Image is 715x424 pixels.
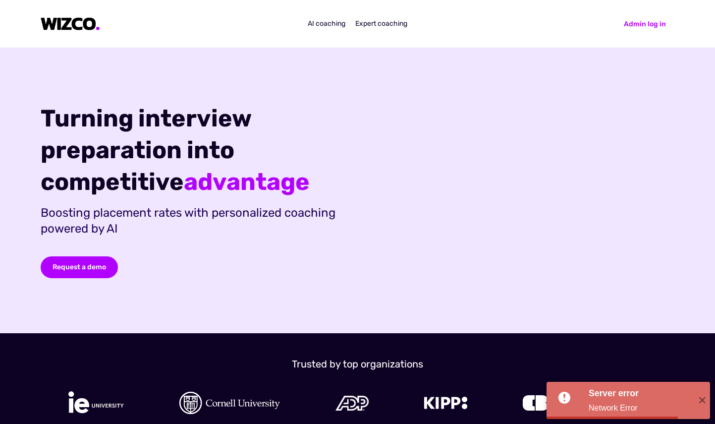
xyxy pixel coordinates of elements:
img: logo [179,392,280,415]
img: logo [68,391,124,415]
div: Turning interview preparation into competitive [41,103,338,198]
span: advantage [184,168,310,196]
img: logo [523,395,647,411]
span: AI coaching [308,19,345,28]
div: Boosting placement rates with personalized coaching powered by AI [41,205,338,237]
img: logo [41,17,100,31]
div: Admin log in [624,19,666,29]
div: Server error [589,387,690,400]
span: Expert coaching [355,19,407,28]
div: Request a demo [41,256,118,278]
img: logo [335,396,369,411]
img: logo [424,397,467,409]
div: Network Error [589,402,690,414]
div: Trusted by top organizations [41,357,675,371]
